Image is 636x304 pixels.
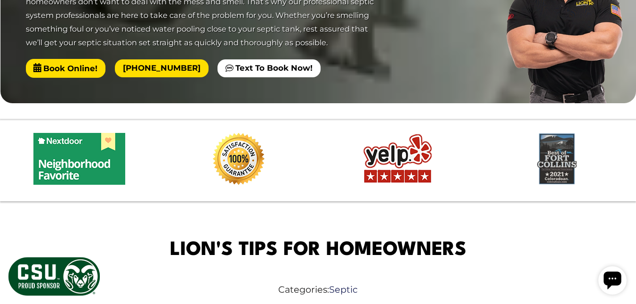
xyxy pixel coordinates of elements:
img: CSU Sponsor Badge [7,256,101,297]
span: Book Online! [26,59,106,78]
a: Text To Book Now! [217,59,321,78]
div: slide 11 [318,133,477,189]
span: Lion's Tips for Homeowners [170,235,467,266]
img: Nextdoor - Neighborhood Favorite [33,133,125,185]
a: Septic [329,284,358,295]
span: Categories: [8,283,628,296]
a: [PHONE_NUMBER] [115,59,209,78]
img: Yelp logo [362,133,433,185]
div: Open chat widget [4,4,32,32]
img: Best of Fort Collins 2021 [535,133,578,185]
img: 100% Satisfaction Guaranteed [213,133,265,185]
div: slide 10 [159,133,318,189]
